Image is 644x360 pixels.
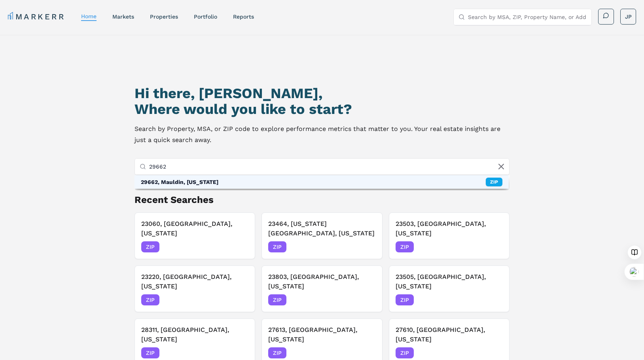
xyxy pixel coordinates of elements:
span: ZIP [141,241,159,252]
span: ZIP [268,241,286,252]
span: ZIP [396,294,414,305]
span: [DATE] [485,349,503,357]
span: [DATE] [358,243,376,251]
button: 23505, [GEOGRAPHIC_DATA], [US_STATE]ZIP[DATE] [389,265,510,312]
a: Portfolio [194,13,217,20]
h3: 23060, [GEOGRAPHIC_DATA], [US_STATE] [141,219,248,238]
h3: 23803, [GEOGRAPHIC_DATA], [US_STATE] [268,272,375,291]
span: [DATE] [231,296,248,304]
span: [DATE] [358,296,376,304]
span: [DATE] [485,243,503,251]
span: ZIP [396,241,414,252]
h3: 28311, [GEOGRAPHIC_DATA], [US_STATE] [141,325,248,344]
div: ZIP [486,178,502,186]
a: markets [112,13,134,20]
div: ZIP: 29662, Mauldin, South Carolina [134,175,509,189]
span: ZIP [141,347,159,358]
div: Suggestions [134,175,509,189]
h3: 27610, [GEOGRAPHIC_DATA], [US_STATE] [396,325,503,344]
span: ZIP [396,347,414,358]
span: JP [625,13,632,21]
button: JP [620,9,636,25]
span: [DATE] [485,296,503,304]
span: ZIP [268,347,286,358]
span: ZIP [268,294,286,305]
button: 23220, [GEOGRAPHIC_DATA], [US_STATE]ZIP[DATE] [134,265,255,312]
h2: Where would you like to start? [134,101,510,117]
a: MARKERR [8,11,65,22]
button: 23464, [US_STATE][GEOGRAPHIC_DATA], [US_STATE]ZIP[DATE] [261,212,382,259]
p: Search by Property, MSA, or ZIP code to explore performance metrics that matter to you. Your real... [134,123,510,146]
input: Search by MSA, ZIP, Property Name, or Address [468,9,587,25]
button: 23503, [GEOGRAPHIC_DATA], [US_STATE]ZIP[DATE] [389,212,510,259]
div: 29662, Mauldin, [US_STATE] [141,178,218,186]
h3: 23503, [GEOGRAPHIC_DATA], [US_STATE] [396,219,503,238]
input: Search by MSA, ZIP, Property Name, or Address [149,159,504,174]
h3: 23464, [US_STATE][GEOGRAPHIC_DATA], [US_STATE] [268,219,375,238]
button: 23803, [GEOGRAPHIC_DATA], [US_STATE]ZIP[DATE] [261,265,382,312]
a: home [81,13,97,19]
span: [DATE] [231,349,248,357]
span: ZIP [141,294,159,305]
button: 23060, [GEOGRAPHIC_DATA], [US_STATE]ZIP[DATE] [134,212,255,259]
a: properties [150,13,178,20]
h2: Recent Searches [134,193,510,206]
span: [DATE] [358,349,376,357]
span: [DATE] [231,243,248,251]
h1: Hi there, [PERSON_NAME], [134,85,510,101]
h3: 27613, [GEOGRAPHIC_DATA], [US_STATE] [268,325,375,344]
h3: 23505, [GEOGRAPHIC_DATA], [US_STATE] [396,272,503,291]
a: reports [233,13,254,20]
h3: 23220, [GEOGRAPHIC_DATA], [US_STATE] [141,272,248,291]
